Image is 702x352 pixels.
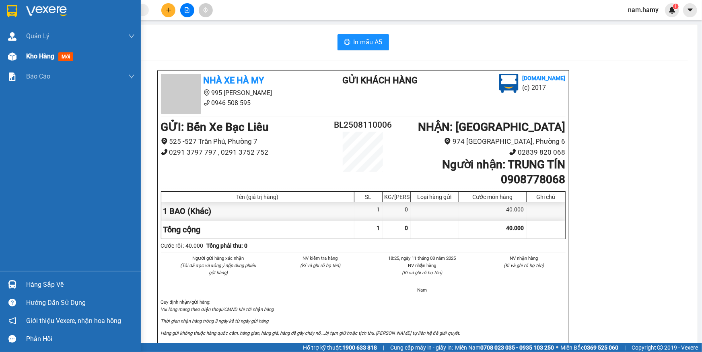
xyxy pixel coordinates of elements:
div: 0 [383,202,411,220]
span: Kho hàng [26,52,54,60]
div: SL [356,194,380,200]
span: 1 [377,225,380,231]
span: caret-down [687,6,694,14]
span: Miền Bắc [560,343,618,352]
img: logo.jpg [499,74,519,93]
div: Ghi chú [529,194,563,200]
strong: 0369 525 060 [584,344,618,351]
span: plus [166,7,171,13]
div: 40.000 [459,202,527,220]
div: Hướng dẫn sử dụng [26,297,135,309]
div: KG/[PERSON_NAME] [385,194,408,200]
li: 525 -527 Trần Phú, Phường 7 [161,136,329,147]
li: NV nhận hàng [381,262,464,269]
b: GỬI : Bến Xe Bạc Liêu [161,120,269,134]
li: Nam [381,286,464,294]
i: Vui lòng mang theo điện thoại/CMND khi tới nhận hàng [161,306,274,312]
i: (Kí và ghi rõ họ tên) [504,263,544,268]
span: phone [509,149,516,155]
span: environment [204,89,210,96]
span: In mẫu A5 [354,37,383,47]
div: Loại hàng gửi [413,194,457,200]
b: NHẬN : [GEOGRAPHIC_DATA] [418,120,565,134]
h2: BL2508110006 [329,118,397,132]
span: Hỗ trợ kỹ thuật: [303,343,377,352]
strong: 0708 023 035 - 0935 103 250 [480,344,554,351]
span: Miền Nam [455,343,554,352]
span: environment [46,19,53,26]
img: icon-new-feature [669,6,676,14]
li: 02839 820 068 [397,147,565,158]
div: 1 BAO (Khác) [161,202,354,220]
li: 0946 508 595 [4,28,153,38]
span: 40.000 [506,225,524,231]
span: 0 [405,225,408,231]
li: Người gửi hàng xác nhận [177,255,260,262]
span: copyright [657,345,663,350]
span: | [624,343,626,352]
i: (Kí và ghi rõ họ tên) [402,270,442,275]
b: GỬI : Bến Xe Bạc Liêu [4,50,112,64]
img: solution-icon [8,72,16,81]
span: phone [46,29,53,36]
b: Nhà Xe Hà My [46,5,107,15]
li: NV kiểm tra hàng [279,255,362,262]
span: message [8,335,16,343]
span: environment [161,138,168,145]
span: notification [8,317,16,325]
b: Tổng phải thu: 0 [207,242,248,249]
div: Phản hồi [26,333,135,345]
b: Gửi khách hàng [342,75,418,85]
b: Người nhận : TRUNG TÍN 0908778068 [442,158,565,186]
span: nam.hamy [622,5,665,15]
sup: 1 [673,4,679,9]
li: (c) 2017 [523,83,566,93]
span: environment [444,138,451,145]
span: down [128,73,135,80]
img: warehouse-icon [8,32,16,41]
span: ⚪️ [556,346,558,349]
span: | [383,343,384,352]
span: down [128,33,135,39]
li: 995 [PERSON_NAME] [161,88,311,98]
i: Hàng gửi không thuộc hàng quốc cấm, hàng gian, hàng giả, hàng dễ gây cháy nổ,...bị tạm giữ hoặc t... [161,330,460,336]
i: Thời gian nhận hàng tròng 3 ngày kể từ ngày gửi hàng [161,318,269,324]
button: plus [161,3,175,17]
span: Báo cáo [26,71,50,81]
span: Quản Lý [26,31,49,41]
li: 0946 508 595 [161,98,311,108]
i: Trường hợp hàng mất, Công Ty bồi thường 100% đúng với giá trị Khách Hàng khai báo. Nếu không khai... [161,342,547,348]
b: [DOMAIN_NAME] [523,75,566,81]
img: logo-vxr [7,5,17,17]
strong: 1900 633 818 [342,344,377,351]
li: 18:25, ngày 11 tháng 08 năm 2025 [381,255,464,262]
i: (Tôi đã đọc và đồng ý nộp dung phiếu gửi hàng) [180,263,256,275]
span: Tổng cộng [163,225,201,234]
span: Giới thiệu Vexere, nhận hoa hồng [26,316,121,326]
li: 974 [GEOGRAPHIC_DATA], Phường 6 [397,136,565,147]
li: 0291 3797 797 , 0291 3752 752 [161,147,329,158]
div: Tên (giá trị hàng) [163,194,352,200]
span: question-circle [8,299,16,306]
div: Hàng sắp về [26,279,135,291]
span: mới [58,52,73,61]
li: 995 [PERSON_NAME] [4,18,153,28]
span: aim [203,7,208,13]
img: warehouse-icon [8,280,16,289]
span: phone [204,99,210,106]
b: Nhà Xe Hà My [204,75,264,85]
img: warehouse-icon [8,52,16,61]
span: phone [161,149,168,155]
li: NV nhận hàng [483,255,566,262]
span: 1 [674,4,677,9]
span: Cung cấp máy in - giấy in: [390,343,453,352]
button: caret-down [683,3,697,17]
button: file-add [180,3,194,17]
span: printer [344,39,350,46]
div: Cước rồi : 40.000 [161,241,204,250]
span: file-add [184,7,190,13]
button: printerIn mẫu A5 [338,34,389,50]
div: 1 [354,202,383,220]
i: (Kí và ghi rõ họ tên) [300,263,340,268]
button: aim [199,3,213,17]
